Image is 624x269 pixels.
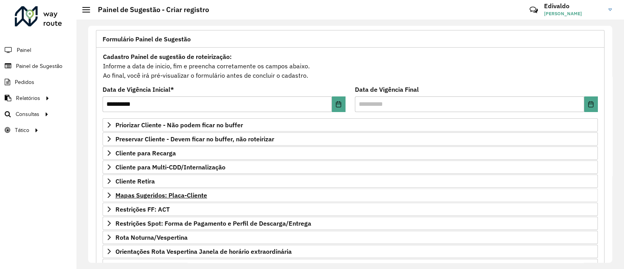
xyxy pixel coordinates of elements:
[115,164,225,170] span: Cliente para Multi-CDD/Internalização
[103,132,598,146] a: Preservar Cliente - Devem ficar no buffer, não roteirizar
[115,248,292,255] span: Orientações Rota Vespertina Janela de horário extraordinária
[103,85,174,94] label: Data de Vigência Inicial
[544,10,603,17] span: [PERSON_NAME]
[355,85,419,94] label: Data de Vigência Final
[103,160,598,174] a: Cliente para Multi-CDD/Internalização
[103,203,598,216] a: Restrições FF: ACT
[584,96,598,112] button: Choose Date
[115,150,176,156] span: Cliente para Recarga
[103,245,598,258] a: Orientações Rota Vespertina Janela de horário extraordinária
[103,52,598,80] div: Informe a data de inicio, fim e preencha corretamente os campos abaixo. Ao final, você irá pré-vi...
[525,2,542,18] a: Contato Rápido
[103,118,598,132] a: Priorizar Cliente - Não podem ficar no buffer
[115,178,155,184] span: Cliente Retira
[103,231,598,244] a: Rota Noturna/Vespertina
[16,94,40,102] span: Relatórios
[115,234,188,240] span: Rota Noturna/Vespertina
[103,146,598,160] a: Cliente para Recarga
[103,189,598,202] a: Mapas Sugeridos: Placa-Cliente
[16,62,62,70] span: Painel de Sugestão
[15,78,34,86] span: Pedidos
[103,175,598,188] a: Cliente Retira
[103,53,232,61] strong: Cadastro Painel de sugestão de roteirização:
[17,46,31,54] span: Painel
[115,122,243,128] span: Priorizar Cliente - Não podem ficar no buffer
[115,262,213,269] span: Pre-Roteirização AS / Orientações
[115,206,170,212] span: Restrições FF: ACT
[15,126,29,134] span: Tático
[103,217,598,230] a: Restrições Spot: Forma de Pagamento e Perfil de Descarga/Entrega
[115,192,207,198] span: Mapas Sugeridos: Placa-Cliente
[103,36,191,42] span: Formulário Painel de Sugestão
[115,136,274,142] span: Preservar Cliente - Devem ficar no buffer, não roteirizar
[115,220,311,226] span: Restrições Spot: Forma de Pagamento e Perfil de Descarga/Entrega
[16,110,39,118] span: Consultas
[90,5,209,14] h2: Painel de Sugestão - Criar registro
[544,2,603,10] h3: Edivaldo
[332,96,346,112] button: Choose Date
